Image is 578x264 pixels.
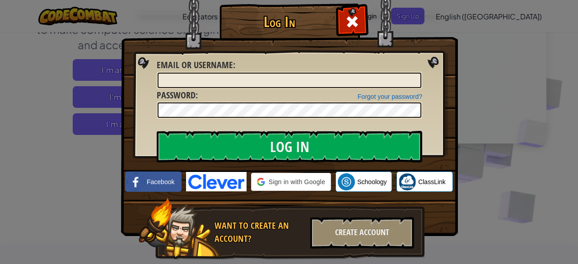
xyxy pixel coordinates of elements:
span: Facebook [147,177,174,186]
span: Password [157,89,196,101]
div: Create Account [310,217,414,249]
label: : [157,89,198,102]
img: clever-logo-blue.png [186,172,247,191]
input: Log In [157,131,422,162]
label: : [157,59,235,72]
h1: Log In [222,14,337,30]
div: Want to create an account? [214,219,305,245]
span: Sign in with Google [269,177,325,186]
span: ClassLink [418,177,446,186]
a: Forgot your password? [358,93,422,100]
img: facebook_small.png [127,173,144,190]
span: Schoology [357,177,387,186]
img: classlink-logo-small.png [399,173,416,190]
div: Sign in with Google [251,173,331,191]
span: Email or Username [157,59,233,71]
img: schoology.png [338,173,355,190]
